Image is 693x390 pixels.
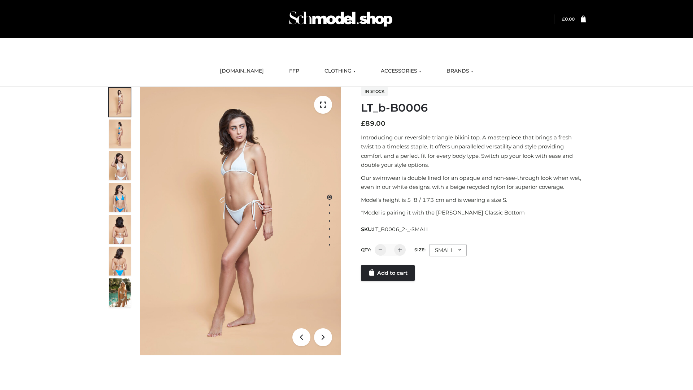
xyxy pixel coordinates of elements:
img: ArielClassicBikiniTop_CloudNine_AzureSky_OW114ECO_1-scaled.jpg [109,88,131,117]
img: Schmodel Admin 964 [287,5,395,33]
p: Our swimwear is double lined for an opaque and non-see-through look when wet, even in our white d... [361,173,586,192]
div: SMALL [429,244,467,256]
a: FFP [284,63,305,79]
img: Arieltop_CloudNine_AzureSky2.jpg [109,278,131,307]
img: ArielClassicBikiniTop_CloudNine_AzureSky_OW114ECO_8-scaled.jpg [109,247,131,276]
label: Size: [414,247,426,252]
p: Model’s height is 5 ‘8 / 173 cm and is wearing a size S. [361,195,586,205]
h1: LT_b-B0006 [361,101,586,114]
span: £ [361,120,365,127]
span: In stock [361,87,388,96]
a: £0.00 [562,16,575,22]
a: CLOTHING [319,63,361,79]
img: ArielClassicBikiniTop_CloudNine_AzureSky_OW114ECO_7-scaled.jpg [109,215,131,244]
a: BRANDS [441,63,479,79]
a: Add to cart [361,265,415,281]
img: ArielClassicBikiniTop_CloudNine_AzureSky_OW114ECO_4-scaled.jpg [109,183,131,212]
p: *Model is pairing it with the [PERSON_NAME] Classic Bottom [361,208,586,217]
a: [DOMAIN_NAME] [214,63,269,79]
img: ArielClassicBikiniTop_CloudNine_AzureSky_OW114ECO_1 [140,87,341,355]
span: £ [562,16,565,22]
bdi: 0.00 [562,16,575,22]
p: Introducing our reversible triangle bikini top. A masterpiece that brings a fresh twist to a time... [361,133,586,170]
img: ArielClassicBikiniTop_CloudNine_AzureSky_OW114ECO_3-scaled.jpg [109,151,131,180]
a: ACCESSORIES [375,63,427,79]
label: QTY: [361,247,371,252]
bdi: 89.00 [361,120,385,127]
span: LT_B0006_2-_-SMALL [373,226,429,233]
span: SKU: [361,225,430,234]
img: ArielClassicBikiniTop_CloudNine_AzureSky_OW114ECO_2-scaled.jpg [109,120,131,148]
